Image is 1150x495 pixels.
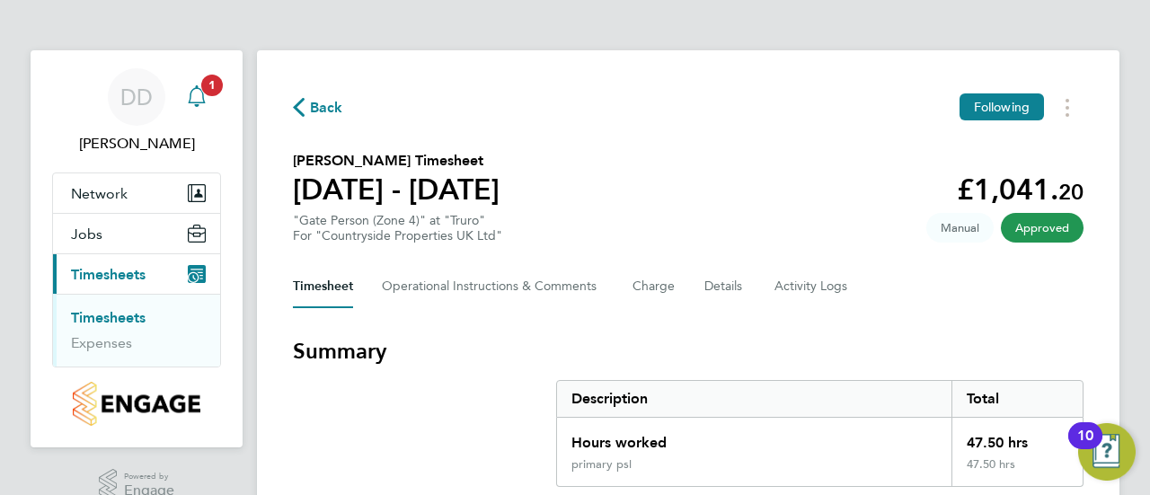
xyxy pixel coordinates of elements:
[71,185,128,202] span: Network
[293,172,500,208] h1: [DATE] - [DATE]
[557,418,951,457] div: Hours worked
[1001,213,1084,243] span: This timesheet has been approved.
[31,50,243,447] nav: Main navigation
[293,96,343,119] button: Back
[557,381,951,417] div: Description
[704,265,746,308] button: Details
[52,133,221,155] span: Dan Daykin
[53,254,220,294] button: Timesheets
[293,150,500,172] h2: [PERSON_NAME] Timesheet
[957,172,1084,207] app-decimal: £1,041.
[556,380,1084,487] div: Summary
[951,418,1083,457] div: 47.50 hrs
[926,213,994,243] span: This timesheet was manually created.
[974,99,1030,115] span: Following
[71,334,132,351] a: Expenses
[53,214,220,253] button: Jobs
[571,457,632,472] div: primary psl
[120,85,153,109] span: DD
[71,225,102,243] span: Jobs
[71,266,146,283] span: Timesheets
[124,469,174,484] span: Powered by
[951,381,1083,417] div: Total
[293,228,502,243] div: For "Countryside Properties UK Ltd"
[1078,423,1136,481] button: Open Resource Center, 10 new notifications
[960,93,1044,120] button: Following
[52,68,221,155] a: DD[PERSON_NAME]
[293,213,502,243] div: "Gate Person (Zone 4)" at "Truro"
[310,97,343,119] span: Back
[1077,436,1093,459] div: 10
[774,265,850,308] button: Activity Logs
[951,457,1083,486] div: 47.50 hrs
[293,337,1084,366] h3: Summary
[201,75,223,96] span: 1
[53,294,220,367] div: Timesheets
[179,68,215,126] a: 1
[71,309,146,326] a: Timesheets
[52,382,221,426] a: Go to home page
[1058,179,1084,205] span: 20
[632,265,676,308] button: Charge
[73,382,199,426] img: countryside-properties-logo-retina.png
[1051,93,1084,121] button: Timesheets Menu
[53,173,220,213] button: Network
[382,265,604,308] button: Operational Instructions & Comments
[293,265,353,308] button: Timesheet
